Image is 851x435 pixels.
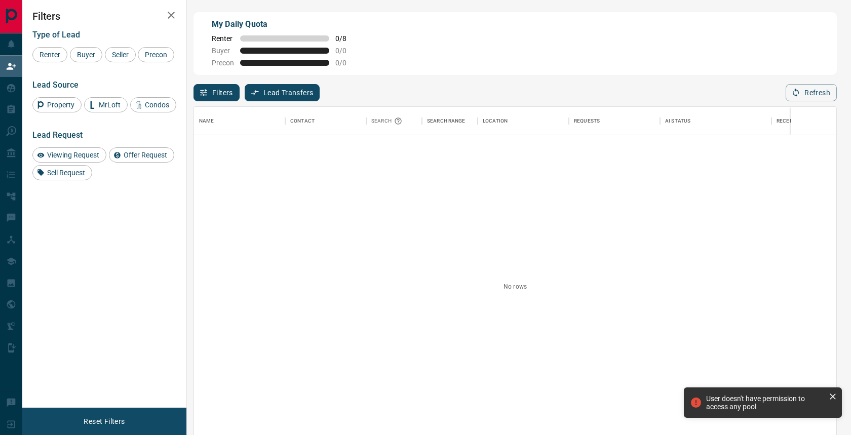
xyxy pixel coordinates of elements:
[73,51,99,59] span: Buyer
[569,107,660,135] div: Requests
[371,107,405,135] div: Search
[285,107,366,135] div: Contact
[245,84,320,101] button: Lead Transfers
[478,107,569,135] div: Location
[335,59,358,67] span: 0 / 0
[32,130,83,140] span: Lead Request
[36,51,64,59] span: Renter
[44,169,89,177] span: Sell Request
[786,84,837,101] button: Refresh
[212,34,234,43] span: Renter
[141,101,173,109] span: Condos
[335,34,358,43] span: 0 / 8
[32,80,79,90] span: Lead Source
[95,101,124,109] span: MrLoft
[44,101,78,109] span: Property
[427,107,466,135] div: Search Range
[574,107,600,135] div: Requests
[483,107,508,135] div: Location
[665,107,690,135] div: AI Status
[141,51,171,59] span: Precon
[32,147,106,163] div: Viewing Request
[108,51,132,59] span: Seller
[212,59,234,67] span: Precon
[70,47,102,62] div: Buyer
[706,394,825,411] div: User doesn't have permission to access any pool
[109,147,174,163] div: Offer Request
[335,47,358,55] span: 0 / 0
[138,47,174,62] div: Precon
[32,97,82,112] div: Property
[199,107,214,135] div: Name
[130,97,176,112] div: Condos
[77,413,131,430] button: Reset Filters
[212,18,358,30] p: My Daily Quota
[660,107,771,135] div: AI Status
[194,84,240,101] button: Filters
[32,30,80,39] span: Type of Lead
[422,107,478,135] div: Search Range
[32,47,67,62] div: Renter
[212,47,234,55] span: Buyer
[44,151,103,159] span: Viewing Request
[84,97,128,112] div: MrLoft
[105,47,136,62] div: Seller
[32,165,92,180] div: Sell Request
[194,107,285,135] div: Name
[120,151,171,159] span: Offer Request
[290,107,315,135] div: Contact
[32,10,176,22] h2: Filters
